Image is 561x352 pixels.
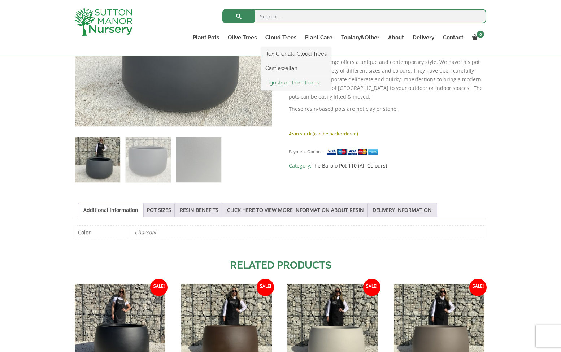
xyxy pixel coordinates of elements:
[75,225,486,239] table: Product Details
[469,279,487,296] span: Sale!
[180,203,218,217] a: RESIN BENEFITS
[223,32,261,43] a: Olive Trees
[289,58,486,101] p: The Barolo Pot range offers a unique and contemporary style. We have this pot available in a vari...
[326,148,380,156] img: payment supported
[261,63,331,74] a: Castlewellan
[289,161,486,170] span: Category:
[312,162,387,169] a: The Barolo Pot 110 (All Colours)
[75,258,486,273] h2: Related products
[261,77,331,88] a: Ligustrum Pom Poms
[289,129,486,138] p: 45 in stock (can be backordered)
[83,203,138,217] a: Additional information
[75,226,129,239] th: Color
[126,137,171,182] img: The Barolo Pot 110 Colour Charcoal - Image 2
[289,149,324,154] small: Payment Options:
[75,137,120,182] img: The Barolo Pot 110 Colour Charcoal
[363,279,380,296] span: Sale!
[301,32,337,43] a: Plant Care
[261,32,301,43] a: Cloud Trees
[257,279,274,296] span: Sale!
[75,7,132,36] img: logo
[468,32,486,43] a: 0
[384,32,408,43] a: About
[477,31,484,38] span: 0
[337,32,384,43] a: Topiary&Other
[408,32,439,43] a: Delivery
[289,105,486,113] p: These resin-based pots are not clay or stone.
[188,32,223,43] a: Plant Pots
[150,279,168,296] span: Sale!
[373,203,432,217] a: DELIVERY INFORMATION
[261,48,331,59] a: Ilex Crenata Cloud Trees
[176,137,221,182] img: The Barolo Pot 110 Colour Charcoal - Image 3
[135,226,480,239] p: Charcoal
[147,203,171,217] a: POT SIZES
[227,203,364,217] a: CLICK HERE TO VIEW MORE INFORMATION ABOUT RESIN
[439,32,468,43] a: Contact
[222,9,486,23] input: Search...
